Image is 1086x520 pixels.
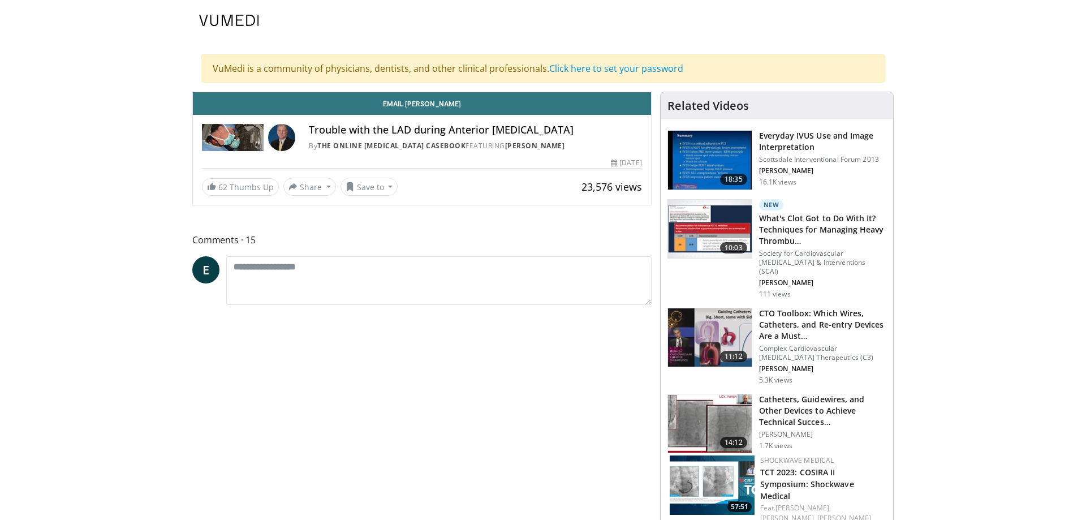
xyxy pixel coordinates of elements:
span: 10:03 [720,242,747,253]
h3: Everyday IVUS Use and Image Interpretation [759,130,886,153]
p: 1.7K views [759,441,792,450]
div: VuMedi is a community of physicians, dentists, and other clinical professionals. [201,54,885,83]
img: Avatar [268,124,295,151]
h4: Trouble with the LAD during Anterior [MEDICAL_DATA] [309,124,642,136]
button: Share [283,178,336,196]
span: 57:51 [727,502,752,512]
h4: Related Videos [667,99,749,113]
p: Khaldoon Alaswad [759,364,886,373]
a: [PERSON_NAME] [505,141,565,151]
img: 56b29ba8-67ed-45d0-a0e7-5c82857bd955.150x105_q85_crop-smart_upscale.jpg [668,394,752,453]
div: [DATE] [611,158,641,168]
img: 69ae726e-f27f-4496-b005-e28b95c37244.150x105_q85_crop-smart_upscale.jpg [668,308,752,367]
span: 23,576 views [581,180,642,194]
a: 62 Thumbs Up [202,178,279,196]
a: 10:03 New What's Clot Got to Do With It? Techniques for Managing Heavy Thrombu… Society for Cardi... [667,199,886,299]
p: Scottsdale Interventional Forum 2013 [759,155,886,164]
img: VuMedi Logo [199,15,259,26]
p: [PERSON_NAME] [759,430,886,439]
a: Email [PERSON_NAME] [193,92,651,115]
a: The Online [MEDICAL_DATA] Casebook [317,141,466,151]
img: dTBemQywLidgNXR34xMDoxOjA4MTsiGN.150x105_q85_crop-smart_upscale.jpg [668,131,752,190]
button: Save to [341,178,398,196]
span: Comments 15 [192,233,652,247]
div: By FEATURING [309,141,642,151]
p: New [759,199,784,210]
img: 9bafbb38-b40d-4e9d-b4cb-9682372bf72c.150x105_q85_crop-smart_upscale.jpg [668,200,752,259]
a: 18:35 Everyday IVUS Use and Image Interpretation Scottsdale Interventional Forum 2013 [PERSON_NAM... [667,130,886,190]
p: 5.3K views [759,376,792,385]
p: Society for Cardiovascular [MEDICAL_DATA] & Interventions (SCAI) [759,249,886,276]
p: 111 views [759,290,791,299]
p: 16.1K views [759,178,796,187]
img: 27497bde-baa4-4c63-81b2-ea051b92833e.150x105_q85_crop-smart_upscale.jpg [670,455,755,515]
p: Mitul Patel [759,278,886,287]
a: 57:51 [670,455,755,515]
span: 14:12 [720,437,747,448]
h3: What's Clot Got to Do With It? Techniques for Managing Heavy Thrombus Burden [759,213,886,247]
a: E [192,256,219,283]
span: 18:35 [720,174,747,185]
a: [PERSON_NAME], [775,503,831,513]
span: 11:12 [720,351,747,362]
a: 14:12 Catheters, Guidewires, and Other Devices to Achieve Technical Succes… [PERSON_NAME] 1.7K views [667,394,886,454]
a: 11:12 CTO Toolbox: Which Wires, Catheters, and Re-entry Devices Are a Must… Complex Cardiovascula... [667,308,886,385]
a: Click here to set your password [549,62,683,75]
h3: CTO Toolbox: Which Wires, Catheters, and Re-entry Devices Are a Must Have [759,308,886,342]
p: John Hodgson [759,166,886,175]
img: The Online Cardiac Catheterization Casebook [202,124,264,151]
a: Shockwave Medical [760,455,834,465]
span: 62 [218,182,227,192]
a: TCT 2023: COSIRA II Symposium: Shockwave Medical [760,467,854,501]
h3: Catheters, Guidewires, and Other Devices to Achieve Technical Success in Complex PCI [759,394,886,428]
p: Complex Cardiovascular [MEDICAL_DATA] Therapeutics (C3) [759,344,886,362]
